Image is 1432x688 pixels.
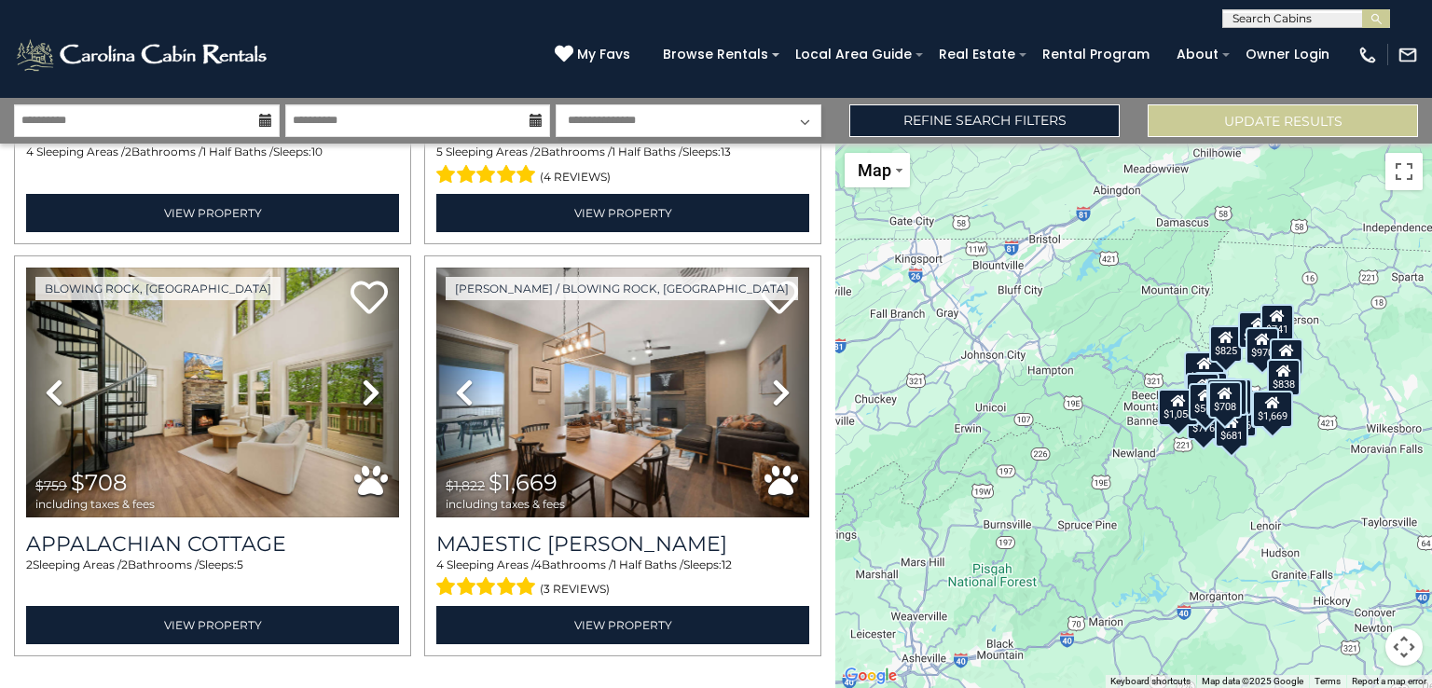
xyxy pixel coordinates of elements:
div: $776 [1186,373,1219,410]
span: 2 [26,557,33,571]
a: My Favs [555,45,635,65]
button: Change map style [845,153,910,187]
span: 1 Half Baths / [612,144,682,158]
a: Blowing Rock, [GEOGRAPHIC_DATA] [35,277,281,300]
img: thumbnail_168389589.jpeg [436,268,809,517]
span: $759 [35,477,67,494]
div: Sleeping Areas / Bathrooms / Sleeps: [436,557,809,601]
a: View Property [26,606,399,644]
a: View Property [436,606,809,644]
span: 5 [237,557,243,571]
a: Open this area in Google Maps (opens a new window) [840,664,902,688]
a: About [1167,40,1228,69]
button: Toggle fullscreen view [1385,153,1423,190]
div: Sleeping Areas / Bathrooms / Sleeps: [436,144,809,188]
div: $838 [1267,359,1301,396]
div: $825 [1209,325,1243,363]
div: $1,366 [1184,351,1225,389]
a: Refine Search Filters [849,104,1120,137]
img: White-1-2.png [14,36,272,74]
span: 1 Half Baths / [202,144,273,158]
span: 1 Half Baths / [613,557,683,571]
span: $708 [71,469,127,496]
div: $1,669 [1252,391,1293,428]
a: View Property [26,194,399,232]
span: 4 [436,557,444,571]
span: $1,822 [446,477,485,494]
div: $970 [1246,327,1279,365]
img: mail-regular-white.png [1398,45,1418,65]
div: $1,064 [1238,311,1279,349]
span: 4 [26,144,34,158]
span: including taxes & fees [35,498,155,510]
div: $741 [1260,304,1294,341]
span: 2 [125,144,131,158]
span: (4 reviews) [540,165,611,189]
span: Map [858,160,891,180]
span: 2 [121,557,128,571]
a: Report a map error [1352,676,1426,686]
a: Browse Rentals [654,40,778,69]
div: $776 [1187,403,1220,440]
span: 13 [721,144,731,158]
div: Sleeping Areas / Bathrooms / Sleeps: [26,557,399,601]
div: $566 [1189,383,1222,420]
span: My Favs [577,45,630,64]
span: 5 [436,144,443,158]
a: [PERSON_NAME] / Blowing Rock, [GEOGRAPHIC_DATA] [446,277,798,300]
div: $1,058 [1158,389,1199,426]
span: Map data ©2025 Google [1202,676,1303,686]
span: 4 [534,557,542,571]
a: Appalachian Cottage [26,531,399,557]
button: Keyboard shortcuts [1110,675,1191,688]
span: 10 [311,144,323,158]
a: Real Estate [929,40,1025,69]
span: 2 [534,144,541,158]
a: Majestic [PERSON_NAME] [436,531,809,557]
span: (3 reviews) [540,577,610,601]
a: Rental Program [1033,40,1159,69]
img: phone-regular-white.png [1357,45,1378,65]
a: View Property [436,194,809,232]
img: Google [840,664,902,688]
a: Terms [1315,676,1341,686]
div: $903 [1270,338,1303,376]
a: Owner Login [1236,40,1339,69]
div: Sleeping Areas / Bathrooms / Sleeps: [26,144,399,188]
div: $681 [1215,410,1248,447]
span: including taxes & fees [446,498,565,510]
div: $708 [1208,381,1242,419]
a: Local Area Guide [786,40,921,69]
img: thumbnail_168625182.jpeg [26,268,399,517]
span: 12 [722,557,732,571]
button: Map camera controls [1385,628,1423,666]
button: Update Results [1148,104,1418,137]
span: $1,669 [489,469,558,496]
h3: Majestic Meadows [436,531,809,557]
div: $1,151 [1206,378,1247,416]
